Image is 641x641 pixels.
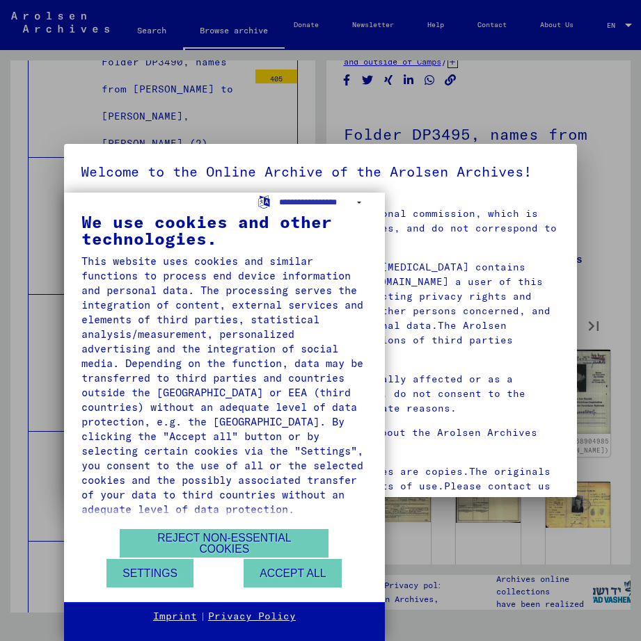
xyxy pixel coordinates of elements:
[244,559,342,587] button: Accept all
[153,610,197,624] a: Imprint
[106,559,193,587] button: Settings
[120,529,329,558] button: Reject non-essential cookies
[208,610,296,624] a: Privacy Policy
[81,254,367,517] div: This website uses cookies and similar functions to process end device information and personal da...
[81,213,367,247] div: We use cookies and other technologies.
